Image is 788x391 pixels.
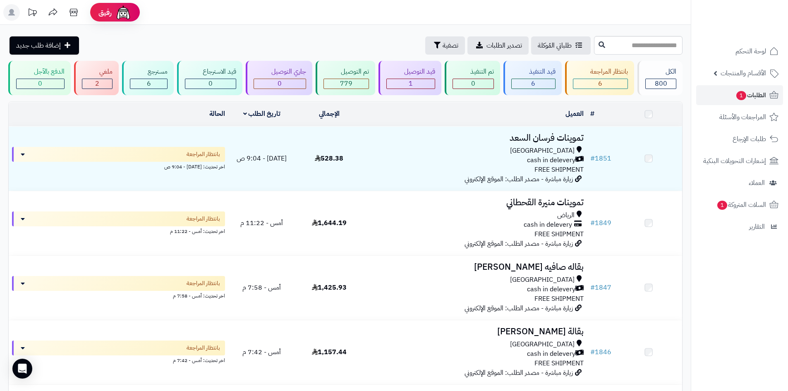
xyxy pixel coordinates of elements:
a: بانتظار المراجعة 6 [563,61,636,95]
span: 1 [717,201,727,210]
a: قيد التنفيذ 6 [502,61,563,95]
a: #1846 [590,347,611,357]
div: الدفع بالآجل [16,67,65,77]
span: المراجعات والأسئلة [719,111,766,123]
a: تم التنفيذ 0 [443,61,502,95]
div: ملغي [82,67,113,77]
span: بانتظار المراجعة [187,215,220,223]
img: logo-2.png [732,22,780,40]
span: # [590,347,595,357]
a: إشعارات التحويلات البنكية [696,151,783,171]
a: تحديثات المنصة [22,4,43,23]
a: طلبات الإرجاع [696,129,783,149]
span: الطلبات [735,89,766,101]
a: العملاء [696,173,783,193]
a: الإجمالي [319,109,340,119]
span: 6 [598,79,602,89]
a: #1851 [590,154,611,163]
a: إضافة طلب جديد [10,36,79,55]
span: [GEOGRAPHIC_DATA] [510,146,575,156]
div: 6 [573,79,628,89]
span: طلباتي المُوكلة [538,41,572,50]
a: # [590,109,594,119]
span: FREE SHIPMENT [534,294,584,304]
div: قيد التنفيذ [511,67,556,77]
a: قيد الاسترجاع 0 [175,61,244,95]
div: 0 [185,79,236,89]
div: تم التنفيذ [453,67,494,77]
span: طلبات الإرجاع [733,133,766,145]
a: تصدير الطلبات [467,36,529,55]
span: [GEOGRAPHIC_DATA] [510,340,575,349]
span: إضافة طلب جديد [16,41,61,50]
h3: تموينات فرسان السعد [366,133,584,143]
span: إشعارات التحويلات البنكية [703,155,766,167]
a: الطلبات1 [696,85,783,105]
a: التقارير [696,217,783,237]
div: اخر تحديث: [DATE] - 9:04 ص [12,162,225,170]
span: زيارة مباشرة - مصدر الطلب: الموقع الإلكتروني [465,239,573,249]
a: ملغي 2 [72,61,121,95]
a: الدفع بالآجل 0 [7,61,72,95]
div: الكل [645,67,676,77]
span: 0 [471,79,475,89]
span: 2 [95,79,99,89]
div: 0 [17,79,64,89]
span: لوحة التحكم [735,46,766,57]
span: زيارة مباشرة - مصدر الطلب: الموقع الإلكتروني [465,368,573,378]
div: اخر تحديث: أمس - 7:58 م [12,291,225,300]
div: قيد الاسترجاع [185,67,236,77]
div: اخر تحديث: أمس - 7:42 م [12,355,225,364]
span: 6 [147,79,151,89]
span: رفيق [98,7,112,17]
span: [DATE] - 9:04 ص [237,154,287,163]
span: cash in delevery [524,220,572,230]
span: 779 [340,79,352,89]
a: السلات المتروكة1 [696,195,783,215]
div: 0 [254,79,306,89]
span: 0 [208,79,213,89]
span: FREE SHIPMENT [534,165,584,175]
div: 6 [512,79,555,89]
a: العميل [565,109,584,119]
div: 779 [324,79,369,89]
div: 2 [82,79,113,89]
div: بانتظار المراجعة [573,67,628,77]
a: المراجعات والأسئلة [696,107,783,127]
img: ai-face.png [115,4,132,21]
span: 1 [409,79,413,89]
span: تصفية [443,41,458,50]
a: #1849 [590,218,611,228]
span: FREE SHIPMENT [534,358,584,368]
span: # [590,218,595,228]
span: FREE SHIPMENT [534,229,584,239]
h3: تموينات منيرة القحطاني [366,198,584,207]
span: 1,425.93 [312,283,347,293]
span: cash in delevery [527,285,575,294]
span: بانتظار المراجعة [187,150,220,158]
div: 1 [387,79,435,89]
a: #1847 [590,283,611,293]
span: 1,157.44 [312,347,347,357]
span: 6 [531,79,535,89]
span: العملاء [749,177,765,189]
span: 528.38 [315,154,343,163]
span: # [590,283,595,293]
div: Open Intercom Messenger [12,359,32,379]
span: 0 [38,79,42,89]
span: [GEOGRAPHIC_DATA] [510,275,575,285]
a: تم التوصيل 779 [314,61,377,95]
div: مسترجع [130,67,168,77]
div: جاري التوصيل [254,67,306,77]
a: الكل800 [636,61,684,95]
span: تصدير الطلبات [486,41,522,50]
h3: بقالة [PERSON_NAME] [366,327,584,336]
span: 0 [278,79,282,89]
span: بانتظار المراجعة [187,344,220,352]
span: # [590,154,595,163]
span: الأقسام والمنتجات [721,67,766,79]
span: زيارة مباشرة - مصدر الطلب: الموقع الإلكتروني [465,174,573,184]
a: جاري التوصيل 0 [244,61,314,95]
button: تصفية [425,36,465,55]
div: قيد التوصيل [386,67,435,77]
